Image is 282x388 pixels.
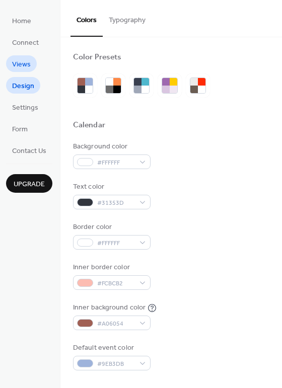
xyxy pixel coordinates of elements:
div: Border color [73,222,149,232]
a: Views [6,55,37,72]
span: Views [12,59,31,70]
button: Upgrade [6,174,52,193]
span: #FFFFFF [97,238,134,249]
div: Calendar [73,120,105,131]
span: #A06054 [97,319,134,329]
span: Form [12,124,28,135]
div: Inner border color [73,262,149,273]
span: Design [12,81,34,92]
span: Upgrade [14,179,45,190]
a: Design [6,77,40,94]
span: #FCBCB2 [97,278,134,289]
a: Contact Us [6,142,52,159]
span: #FFFFFF [97,158,134,168]
div: Default event color [73,343,149,353]
span: Connect [12,38,39,48]
span: Contact Us [12,146,46,157]
span: Home [12,16,31,27]
div: Background color [73,141,149,152]
div: Color Presets [73,52,121,63]
a: Settings [6,99,44,115]
div: Text color [73,182,149,192]
a: Connect [6,34,45,50]
span: #9EB3DB [97,359,134,369]
div: Inner background color [73,302,146,313]
span: #31353D [97,198,134,208]
a: Form [6,120,34,137]
span: Settings [12,103,38,113]
a: Home [6,12,37,29]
